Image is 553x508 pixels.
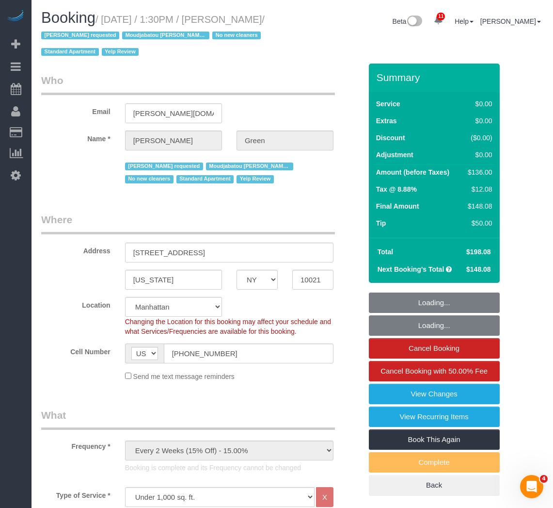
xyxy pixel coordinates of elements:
[393,17,423,25] a: Beta
[466,248,491,256] span: $198.08
[437,13,445,20] span: 11
[34,131,118,144] label: Name *
[377,72,495,83] h3: Summary
[378,265,444,273] strong: Next Booking's Total
[376,201,419,211] label: Final Amount
[34,344,118,357] label: Cell Number
[41,9,95,26] span: Booking
[464,218,492,228] div: $50.00
[102,48,139,56] span: Yelp Review
[41,32,119,39] span: [PERSON_NAME] requested
[41,213,335,234] legend: Where
[520,475,543,498] iframe: Intercom live chat
[369,384,500,404] a: View Changes
[237,131,333,150] input: Last Name
[41,408,335,430] legend: What
[378,248,393,256] strong: Total
[480,17,541,25] a: [PERSON_NAME]
[292,270,333,290] input: Zip Code
[376,133,405,143] label: Discount
[376,218,386,228] label: Tip
[464,150,492,160] div: $0.00
[212,32,261,39] span: No new cleaners
[125,463,333,473] p: Booking is complete and its Frequency cannot be changed
[429,10,448,31] a: 11
[176,175,234,183] span: Standard Apartment
[41,48,99,56] span: Standard Apartment
[34,243,118,256] label: Address
[376,116,397,126] label: Extras
[376,99,400,109] label: Service
[464,201,492,211] div: $148.08
[34,487,118,500] label: Type of Service *
[164,344,333,363] input: Cell Number
[376,150,413,160] label: Adjustment
[237,175,274,183] span: Yelp Review
[125,131,222,150] input: First Name
[464,167,492,177] div: $136.00
[540,475,548,483] span: 4
[406,16,422,28] img: New interface
[376,167,449,177] label: Amount (before Taxes)
[464,116,492,126] div: $0.00
[41,73,335,95] legend: Who
[125,163,203,170] span: [PERSON_NAME] requested
[206,163,293,170] span: Moudjabatou [PERSON_NAME] requested
[369,475,500,495] a: Back
[376,184,417,194] label: Tax @ 8.88%
[464,99,492,109] div: $0.00
[369,407,500,427] a: View Recurring Items
[464,184,492,194] div: $12.08
[34,103,118,116] label: Email
[369,361,500,381] a: Cancel Booking with 50.00% Fee
[6,10,25,23] img: Automaid Logo
[125,175,174,183] span: No new cleaners
[34,297,118,310] label: Location
[125,270,222,290] input: City
[466,265,491,273] span: $148.08
[125,103,222,123] input: Email
[380,367,488,375] span: Cancel Booking with 50.00% Fee
[41,14,265,58] small: / [DATE] / 1:30PM / [PERSON_NAME]
[369,338,500,359] a: Cancel Booking
[369,429,500,450] a: Book This Again
[122,32,209,39] span: Moudjabatou [PERSON_NAME] requested
[41,14,265,58] span: /
[34,438,118,451] label: Frequency *
[464,133,492,143] div: ($0.00)
[455,17,474,25] a: Help
[133,373,235,380] span: Send me text message reminders
[125,318,331,335] span: Changing the Location for this booking may affect your schedule and what Services/Frequencies are...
